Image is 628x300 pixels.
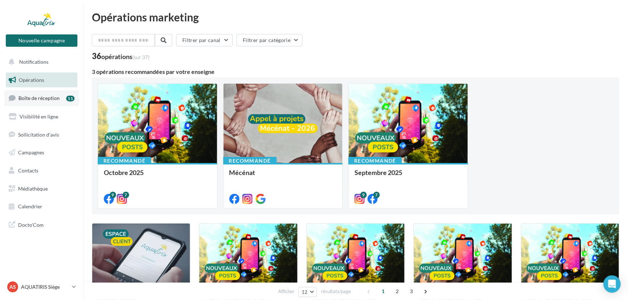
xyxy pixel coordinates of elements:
[4,109,79,124] a: Visibilité en ligne
[123,192,129,198] div: 7
[360,192,367,198] div: 9
[4,145,79,160] a: Campagnes
[92,52,149,60] div: 36
[132,54,149,60] span: (sur 37)
[298,287,317,297] button: 12
[406,286,417,297] span: 3
[302,289,308,295] span: 12
[18,167,38,174] span: Contacts
[92,12,619,22] div: Opérations marketing
[278,288,294,295] span: Afficher
[4,163,79,178] a: Contacts
[378,286,389,297] span: 1
[4,199,79,214] a: Calendrier
[4,181,79,196] a: Médiathèque
[392,286,403,297] span: 2
[4,72,79,88] a: Opérations
[4,217,79,232] a: Docto'Com
[18,220,44,229] span: Docto'Com
[4,127,79,142] a: Sollicitation d'avis
[92,69,619,75] div: 3 opérations recommandées par votre enseigne
[6,280,77,294] a: AS AQUATIRIS Siège
[373,192,380,198] div: 7
[20,113,58,120] span: Visibilité en ligne
[9,283,16,291] span: AS
[603,275,621,293] div: Open Intercom Messenger
[176,34,233,46] button: Filtrer par canal
[18,186,48,192] span: Médiathèque
[18,149,44,155] span: Campagnes
[104,169,211,183] div: Octobre 2025
[18,131,59,137] span: Sollicitation d'avis
[19,59,48,65] span: Notifications
[101,53,149,60] div: opérations
[4,54,76,70] button: Notifications
[348,157,402,165] div: Recommandé
[6,34,77,47] button: Nouvelle campagne
[21,283,69,291] p: AQUATIRIS Siège
[355,169,462,183] div: Septembre 2025
[98,157,151,165] div: Recommandé
[4,90,79,106] a: Boîte de réception11
[110,192,116,198] div: 9
[18,95,60,101] span: Boîte de réception
[321,288,351,295] span: résultats/page
[237,34,302,46] button: Filtrer par catégorie
[66,96,75,101] div: 11
[19,77,44,83] span: Opérations
[18,203,42,209] span: Calendrier
[223,157,277,165] div: Recommandé
[229,169,337,183] div: Mécénat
